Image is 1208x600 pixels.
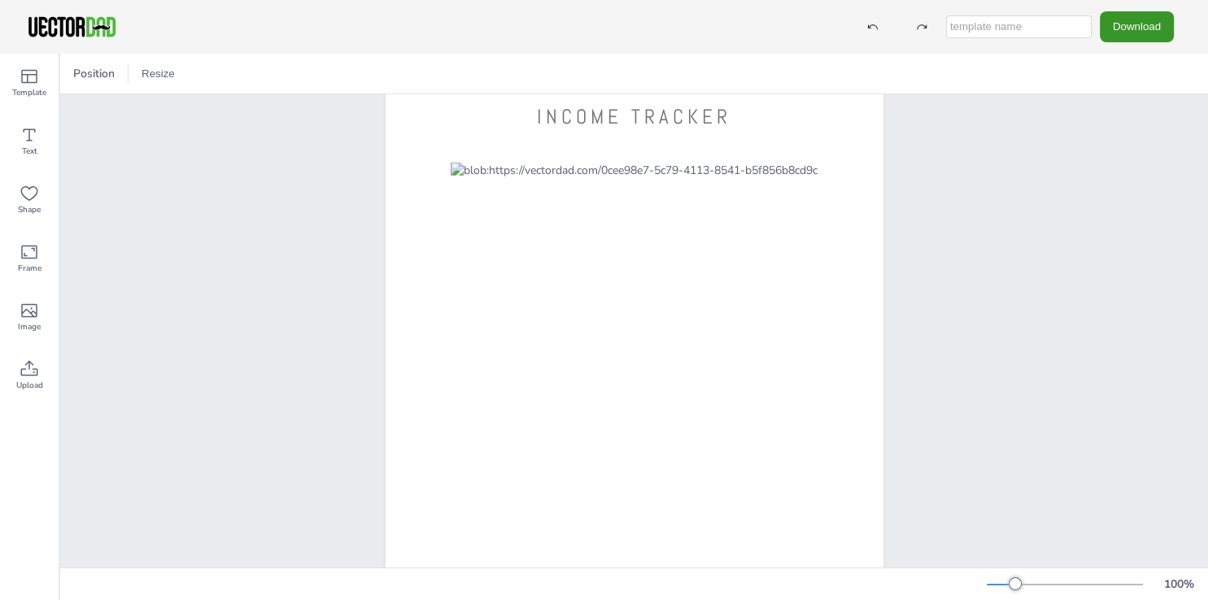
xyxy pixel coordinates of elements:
[135,61,181,87] button: Resize
[18,203,41,216] span: Shape
[70,66,118,81] span: Position
[1100,11,1174,41] button: Download
[18,320,41,333] span: Image
[16,379,43,392] span: Upload
[22,145,37,158] span: Text
[537,104,732,129] span: INCOME TRACKER
[1159,576,1198,592] div: 100 %
[26,15,118,39] img: VectorDad-1.png
[12,86,46,99] span: Template
[18,262,41,275] span: Frame
[946,15,1092,38] input: template name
